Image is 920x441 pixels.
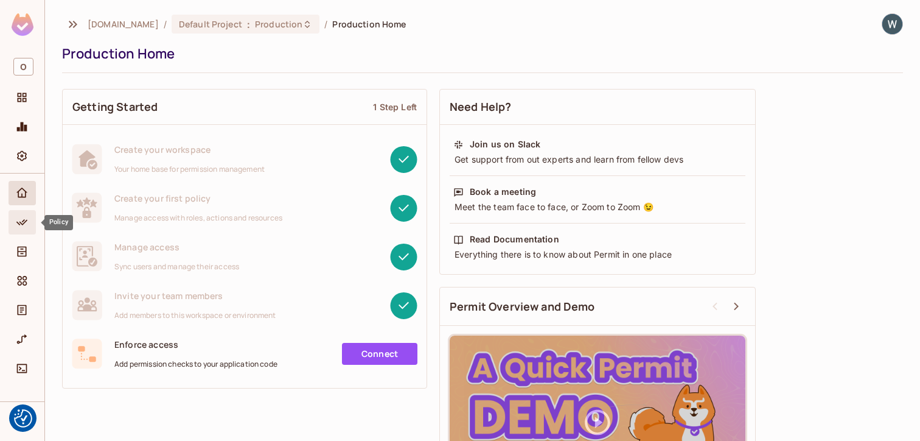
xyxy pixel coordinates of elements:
[114,290,276,302] span: Invite your team members
[62,44,897,63] div: Production Home
[9,144,36,168] div: Settings
[342,343,417,365] a: Connect
[470,233,559,245] div: Read Documentation
[9,356,36,381] div: Connect
[9,409,36,434] div: Help & Updates
[882,14,902,34] img: Web Team
[12,13,33,36] img: SReyMgAAAABJRU5ErkJggg==
[9,53,36,80] div: Workspace: oxylabs.io
[114,359,277,369] span: Add permission checks to your application code
[114,164,265,174] span: Your home base for permission management
[114,241,239,253] span: Manage access
[13,58,33,76] span: O
[453,249,742,261] div: Everything there is to know about Permit in one place
[246,19,251,29] span: :
[14,409,32,428] button: Consent Preferences
[373,101,417,113] div: 1 Step Left
[9,181,36,205] div: Home
[72,99,158,115] span: Getting Started
[9,85,36,110] div: Projects
[164,18,167,30] li: /
[114,144,265,155] span: Create your workspace
[9,239,36,264] div: Directory
[88,18,159,30] span: the active workspace
[44,215,73,230] div: Policy
[9,210,36,235] div: Policy
[114,262,239,272] span: Sync users and manage their access
[179,18,242,30] span: Default Project
[450,299,595,314] span: Permit Overview and Demo
[114,192,282,204] span: Create your first policy
[470,186,536,198] div: Book a meeting
[324,18,327,30] li: /
[255,18,302,30] span: Production
[332,18,406,30] span: Production Home
[453,153,742,166] div: Get support from out experts and learn from fellow devs
[470,138,540,150] div: Join us on Slack
[9,115,36,139] div: Monitoring
[9,327,36,351] div: URL Mapping
[9,269,36,293] div: Elements
[14,409,32,428] img: Revisit consent button
[453,201,742,213] div: Meet the team face to face, or Zoom to Zoom 😉
[114,213,282,223] span: Manage access with roles, actions and resources
[114,339,277,350] span: Enforce access
[450,99,512,115] span: Need Help?
[9,298,36,322] div: Audit Log
[114,311,276,320] span: Add members to this workspace or environment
